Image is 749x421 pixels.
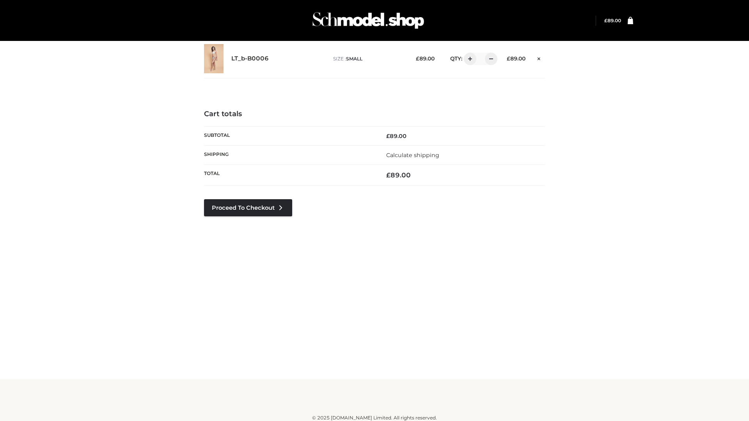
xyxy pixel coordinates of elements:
th: Subtotal [204,126,374,145]
bdi: 89.00 [416,55,435,62]
th: Total [204,165,374,186]
div: QTY: [442,53,495,65]
bdi: 89.00 [386,133,406,140]
bdi: 89.00 [604,18,621,23]
span: £ [416,55,419,62]
span: SMALL [346,56,362,62]
h4: Cart totals [204,110,545,119]
bdi: 89.00 [507,55,525,62]
a: Proceed to Checkout [204,199,292,216]
a: £89.00 [604,18,621,23]
th: Shipping [204,145,374,165]
span: £ [386,133,390,140]
bdi: 89.00 [386,171,411,179]
a: Calculate shipping [386,152,439,159]
span: £ [386,171,390,179]
a: Remove this item [533,53,545,63]
img: Schmodel Admin 964 [310,5,427,36]
p: size : [333,55,404,62]
span: £ [507,55,510,62]
span: £ [604,18,607,23]
a: LT_b-B0006 [231,55,269,62]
